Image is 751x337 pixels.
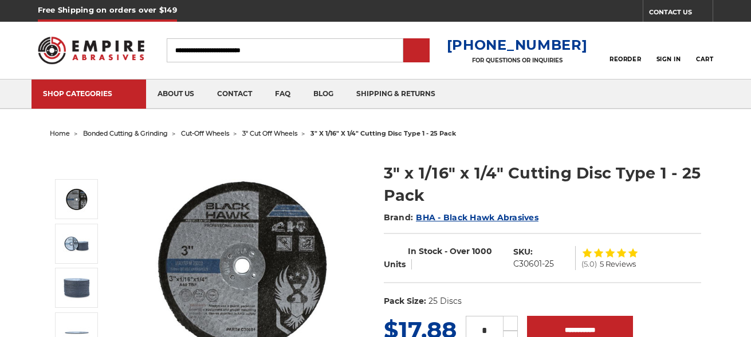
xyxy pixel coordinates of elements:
[696,55,713,63] span: Cart
[408,246,442,256] span: In Stock
[146,80,206,109] a: about us
[83,129,168,137] a: bonded cutting & grinding
[64,154,91,179] button: Previous
[513,258,554,270] dd: C30601-25
[405,39,428,62] input: Submit
[43,89,135,98] div: SHOP CATEGORIES
[384,162,701,207] h1: 3" x 1/16" x 1/4" Cutting Disc Type 1 - 25 Pack
[310,129,456,137] span: 3" x 1/16" x 1/4" cutting disc type 1 - 25 pack
[302,80,345,109] a: blog
[264,80,302,109] a: faq
[416,212,538,223] a: BHA - Black Hawk Abrasives
[384,295,426,307] dt: Pack Size:
[384,212,414,223] span: Brand:
[62,229,91,258] img: 3” x 1/16th x 1/4” Die Grinder Wiz Wheels
[384,259,406,269] span: Units
[696,38,713,63] a: Cart
[181,129,229,137] a: cut-off wheels
[656,55,681,63] span: Sign In
[610,38,641,62] a: Reorder
[581,260,597,268] span: (5.0)
[513,246,533,258] dt: SKU:
[610,55,641,63] span: Reorder
[472,246,492,256] span: 1000
[345,80,447,109] a: shipping & returns
[428,295,462,307] dd: 25 Discs
[447,37,588,53] a: [PHONE_NUMBER]
[600,260,636,268] span: 5 Reviews
[445,246,470,256] span: - Over
[649,6,713,22] a: CONTACT US
[62,185,91,213] img: 3” x .0625” x 1/4” Die Grinder Cut-Off Wheels by Black Hawk Abrasives
[62,273,91,302] img: 3” Die Grinder Cutting Wheels
[50,129,70,137] a: home
[38,30,144,72] img: Empire Abrasives
[447,57,588,64] p: FOR QUESTIONS OR INQUIRIES
[242,129,297,137] a: 3" cut off wheels
[206,80,264,109] a: contact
